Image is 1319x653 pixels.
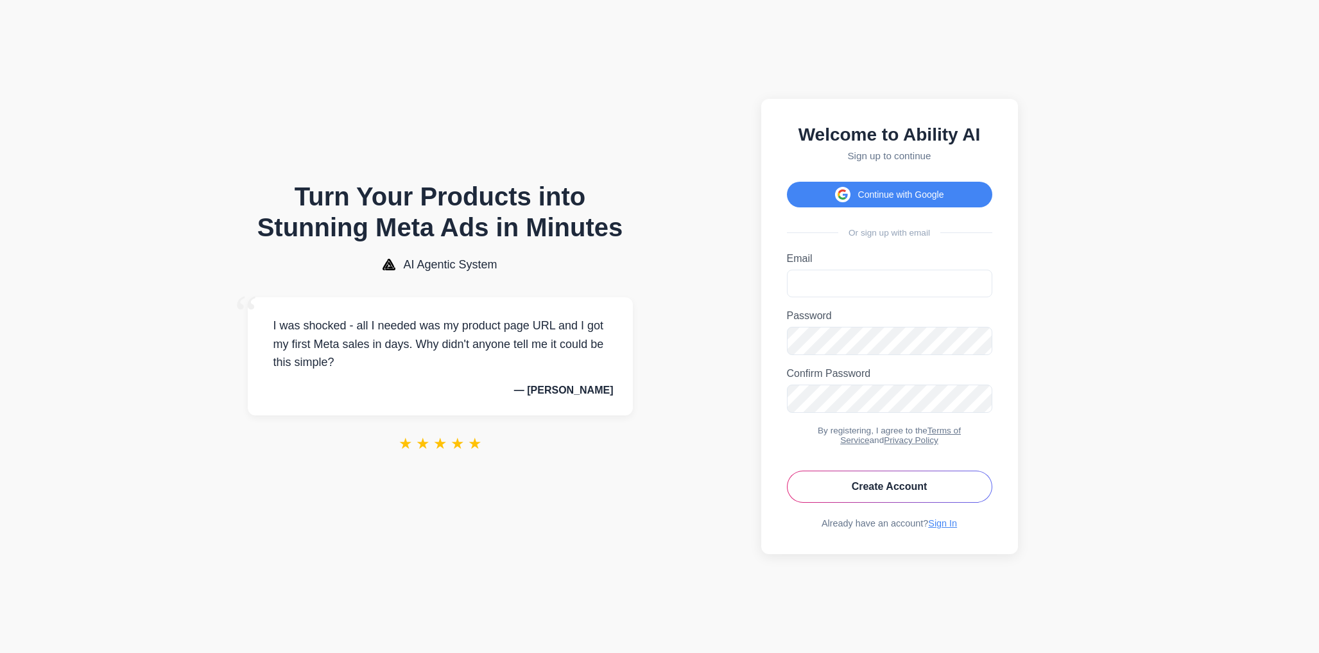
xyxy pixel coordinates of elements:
[787,310,992,322] label: Password
[787,253,992,265] label: Email
[416,435,430,453] span: ★
[787,125,992,145] h2: Welcome to Ability AI
[928,518,957,528] a: Sign In
[403,258,497,272] span: AI Agentic System
[787,426,992,445] div: By registering, I agree to the and
[787,228,992,238] div: Or sign up with email
[787,182,992,207] button: Continue with Google
[468,435,482,453] span: ★
[433,435,447,453] span: ★
[235,284,258,343] span: “
[248,181,633,243] h1: Turn Your Products into Stunning Meta Ads in Minutes
[787,368,992,379] label: Confirm Password
[267,385,614,396] p: — [PERSON_NAME]
[451,435,465,453] span: ★
[884,435,938,445] a: Privacy Policy
[383,259,395,270] img: AI Agentic System Logo
[267,317,614,372] p: I was shocked - all I needed was my product page URL and I got my first Meta sales in days. Why d...
[787,471,992,503] button: Create Account
[840,426,961,445] a: Terms of Service
[787,518,992,528] div: Already have an account?
[787,150,992,161] p: Sign up to continue
[399,435,413,453] span: ★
